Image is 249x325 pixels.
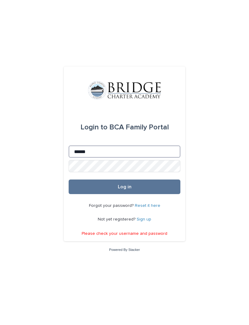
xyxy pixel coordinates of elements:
button: Log in [69,180,180,194]
a: Sign up [137,217,151,221]
div: BCA Family Portal [80,119,169,136]
span: Not yet registered? [98,217,137,221]
a: Reset it here [135,204,160,208]
img: V1C1m3IdTEidaUdm9Hs0 [88,81,161,99]
span: Forgot your password? [89,204,135,208]
span: Log in [118,184,131,189]
p: Please check your username and password [82,231,167,236]
span: Login to [80,124,107,131]
a: Powered By Stacker [109,248,140,251]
